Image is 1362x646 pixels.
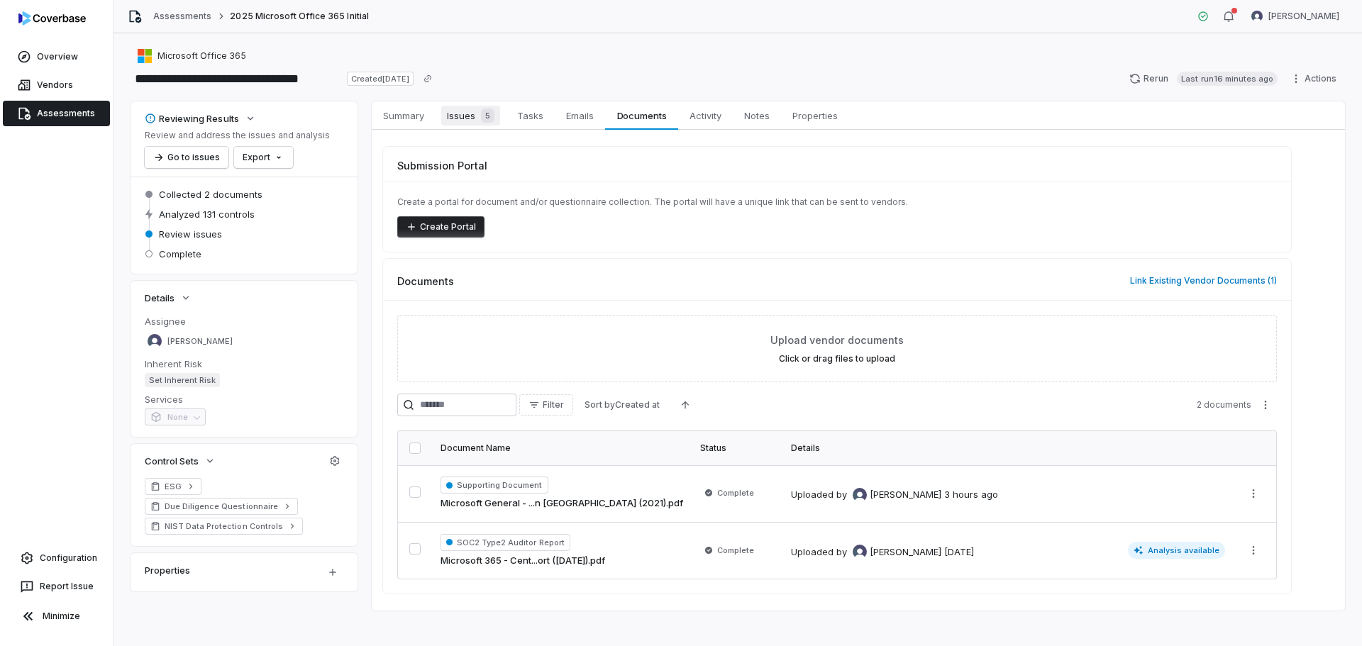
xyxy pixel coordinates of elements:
button: Link Existing Vendor Documents (1) [1126,266,1281,296]
button: More actions [1254,394,1277,416]
button: Actions [1286,68,1345,89]
button: Details [140,285,196,311]
label: Click or drag files to upload [779,353,895,364]
img: Esther Barreto avatar [853,488,867,502]
a: Vendors [3,72,110,98]
span: Properties [787,106,843,125]
div: by [836,488,941,502]
span: Complete [717,545,754,556]
a: NIST Data Protection Controls [145,518,303,535]
div: Uploaded [791,488,998,502]
button: Go to issues [145,147,228,168]
span: Control Sets [145,455,199,467]
span: Analysis available [1128,542,1226,559]
a: Microsoft General - ...n [GEOGRAPHIC_DATA] (2021).pdf [441,496,683,511]
span: Documents [397,274,454,289]
button: Reviewing Results [140,106,260,131]
button: Esther Barreto avatar[PERSON_NAME] [1243,6,1348,27]
img: logo-D7KZi-bG.svg [18,11,86,26]
span: NIST Data Protection Controls [165,520,283,532]
span: Upload vendor documents [770,333,904,347]
span: Issues [441,106,500,126]
dt: Services [145,393,343,406]
span: [PERSON_NAME] [167,336,233,347]
button: More actions [1242,540,1265,561]
span: Emails [560,106,599,125]
button: Filter [519,394,573,416]
span: 2 documents [1197,399,1251,411]
div: Details [791,442,1225,454]
a: Overview [3,44,110,69]
button: Minimize [6,602,107,630]
span: Submission Portal [397,158,487,173]
p: Create a portal for document and/or questionnaire collection. The portal will have a unique link ... [397,196,1277,208]
img: Esther Barreto avatar [1251,11,1263,22]
button: Export [234,147,293,168]
span: Supporting Document [441,477,548,494]
button: Report Issue [6,574,107,599]
button: RerunLast run16 minutes ago [1121,68,1286,89]
span: [PERSON_NAME] [870,545,941,559]
button: Sort byCreated at [576,394,668,416]
dt: Assignee [145,315,343,328]
button: Ascending [671,394,699,416]
span: [PERSON_NAME] [1268,11,1339,22]
a: Microsoft 365 - Cent...ort ([DATE]).pdf [441,554,605,568]
span: Complete [717,487,754,499]
span: Summary [377,106,430,125]
span: Review issues [159,228,222,240]
span: Due Diligence Questionnaire [165,501,278,512]
div: Document Name [441,442,683,454]
button: More actions [1242,483,1265,504]
div: by [836,545,941,559]
button: https://microsoft.com/en-us/microsoft-365/Microsoft Office 365 [133,43,250,69]
button: Create Portal [397,216,485,238]
span: Details [145,291,175,304]
div: [DATE] [944,545,974,559]
a: ESG [145,478,201,495]
span: Last run 16 minutes ago [1177,72,1278,86]
span: Filter [543,399,564,411]
div: Reviewing Results [145,112,239,125]
div: Uploaded [791,545,974,559]
a: Assessments [3,101,110,126]
div: 3 hours ago [944,488,998,502]
dt: Inherent Risk [145,357,343,370]
span: Collected 2 documents [159,188,262,201]
span: [PERSON_NAME] [870,488,941,502]
span: Microsoft Office 365 [157,50,246,62]
img: Esther Barreto avatar [853,545,867,559]
span: Created [DATE] [347,72,414,86]
a: Configuration [6,545,107,571]
a: Assessments [153,11,211,22]
span: Tasks [511,106,549,125]
span: SOC2 Type2 Auditor Report [441,534,570,551]
span: Analyzed 131 controls [159,208,255,221]
div: Status [700,442,774,454]
span: 2025 Microsoft Office 365 Initial [230,11,368,22]
span: 5 [481,108,494,123]
span: Complete [159,247,201,260]
span: ESG [165,481,182,492]
span: Activity [684,106,727,125]
svg: Ascending [680,399,691,411]
span: Set Inherent Risk [145,373,220,387]
button: Copy link [415,66,441,91]
p: Review and address the issues and analysis [145,130,330,141]
span: Notes [738,106,775,125]
img: Esther Barreto avatar [148,334,162,348]
span: Documents [611,106,672,125]
a: Due Diligence Questionnaire [145,498,298,515]
button: Control Sets [140,448,220,474]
